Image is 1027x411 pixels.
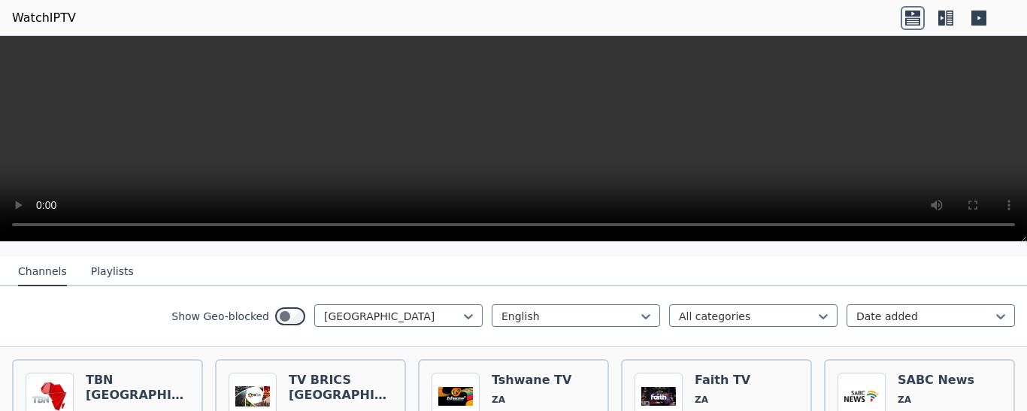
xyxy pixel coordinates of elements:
h6: TBN [GEOGRAPHIC_DATA] [86,373,189,403]
button: Playlists [91,258,134,286]
h6: Faith TV [695,373,761,388]
h6: TV BRICS [GEOGRAPHIC_DATA] [289,373,392,403]
span: ZA [695,394,708,406]
span: ZA [492,394,505,406]
span: ZA [898,394,911,406]
label: Show Geo-blocked [171,309,269,324]
button: Channels [18,258,67,286]
h6: SABC News [898,373,974,388]
h6: Tshwane TV [492,373,595,388]
a: WatchIPTV [12,9,76,27]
